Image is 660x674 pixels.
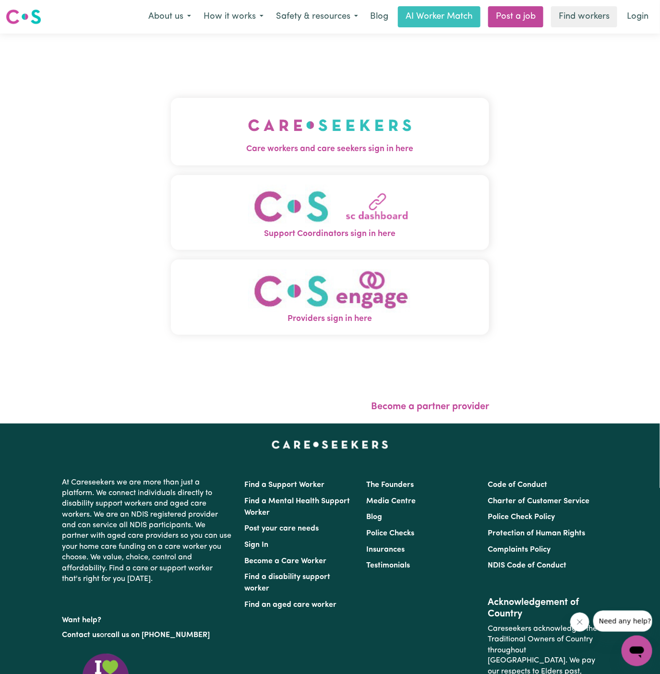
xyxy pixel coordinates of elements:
[171,228,490,240] span: Support Coordinators sign in here
[171,175,490,250] button: Support Coordinators sign in here
[108,631,210,639] a: call us on [PHONE_NUMBER]
[62,473,233,589] p: At Careseekers we are more than just a platform. We connect individuals directly to disability su...
[366,562,410,569] a: Testimonials
[488,597,598,620] h2: Acknowledgement of Country
[171,260,490,335] button: Providers sign in here
[171,143,490,155] span: Care workers and care seekers sign in here
[245,525,319,532] a: Post your care needs
[272,441,388,449] a: Careseekers home page
[62,626,233,644] p: or
[171,98,490,165] button: Care workers and care seekers sign in here
[171,313,490,325] span: Providers sign in here
[593,611,652,632] iframe: Message from company
[488,497,589,505] a: Charter of Customer Service
[245,541,269,549] a: Sign In
[366,546,405,554] a: Insurances
[488,546,551,554] a: Complaints Policy
[366,530,414,537] a: Police Checks
[366,481,414,489] a: The Founders
[488,562,566,569] a: NDIS Code of Conduct
[245,573,331,592] a: Find a disability support worker
[245,557,327,565] a: Become a Care Worker
[245,481,325,489] a: Find a Support Worker
[364,6,394,27] a: Blog
[6,6,41,28] a: Careseekers logo
[551,6,617,27] a: Find workers
[142,7,197,27] button: About us
[62,611,233,626] p: Want help?
[245,601,337,609] a: Find an aged care worker
[270,7,364,27] button: Safety & resources
[622,636,652,666] iframe: Button to launch messaging window
[366,513,382,521] a: Blog
[371,402,489,412] a: Become a partner provider
[366,497,416,505] a: Media Centre
[621,6,654,27] a: Login
[62,631,100,639] a: Contact us
[245,497,350,517] a: Find a Mental Health Support Worker
[6,8,41,25] img: Careseekers logo
[398,6,480,27] a: AI Worker Match
[488,513,555,521] a: Police Check Policy
[488,530,585,537] a: Protection of Human Rights
[488,481,547,489] a: Code of Conduct
[570,613,589,632] iframe: Close message
[197,7,270,27] button: How it works
[488,6,543,27] a: Post a job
